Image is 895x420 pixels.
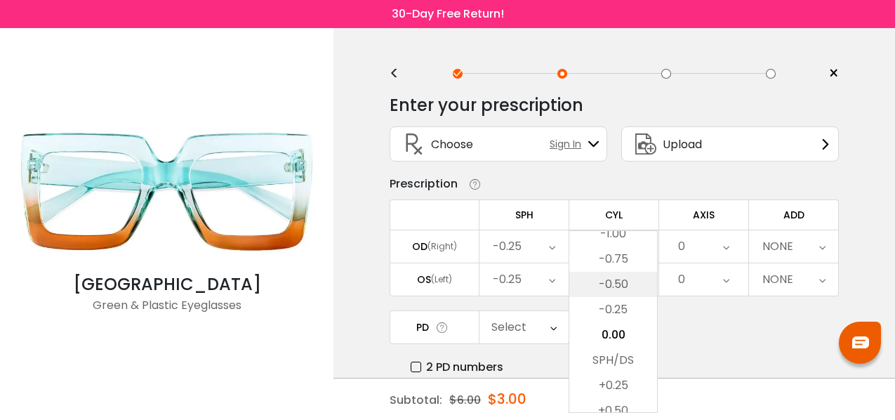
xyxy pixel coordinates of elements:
span: Choose [431,136,473,153]
li: -1.00 [569,221,657,247]
div: NONE [762,265,793,294]
td: PD [390,310,479,344]
span: Upload [663,136,702,153]
li: SPH/DS [569,348,657,373]
img: Green Kairo - Plastic Eyeglasses [7,112,326,272]
td: CYL [569,199,659,230]
div: -0.25 [493,232,522,261]
div: [GEOGRAPHIC_DATA] [7,272,326,297]
span: × [828,63,839,84]
div: Enter your prescription [390,91,583,119]
div: Prescription [390,176,458,192]
div: Green & Plastic Eyeglasses [7,297,326,325]
div: (Left) [431,273,452,286]
a: × [818,63,839,84]
div: OS [417,273,431,286]
li: +0.25 [569,373,657,398]
td: SPH [479,199,569,230]
div: NONE [762,232,793,261]
div: $3.00 [488,379,526,419]
div: OD [412,240,427,253]
div: 0 [678,265,685,294]
li: -0.25 [569,297,657,322]
li: 0.00 [569,322,657,348]
div: (Right) [427,240,457,253]
td: AXIS [659,199,749,230]
div: < [390,68,411,79]
li: -0.50 [569,272,657,297]
div: -0.25 [493,265,522,294]
li: -0.75 [569,247,657,272]
span: Sign In [550,137,588,152]
img: chat [852,336,869,348]
td: ADD [749,199,839,230]
div: Select [491,313,526,341]
div: 0 [678,232,685,261]
label: 2 PD numbers [411,358,503,376]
